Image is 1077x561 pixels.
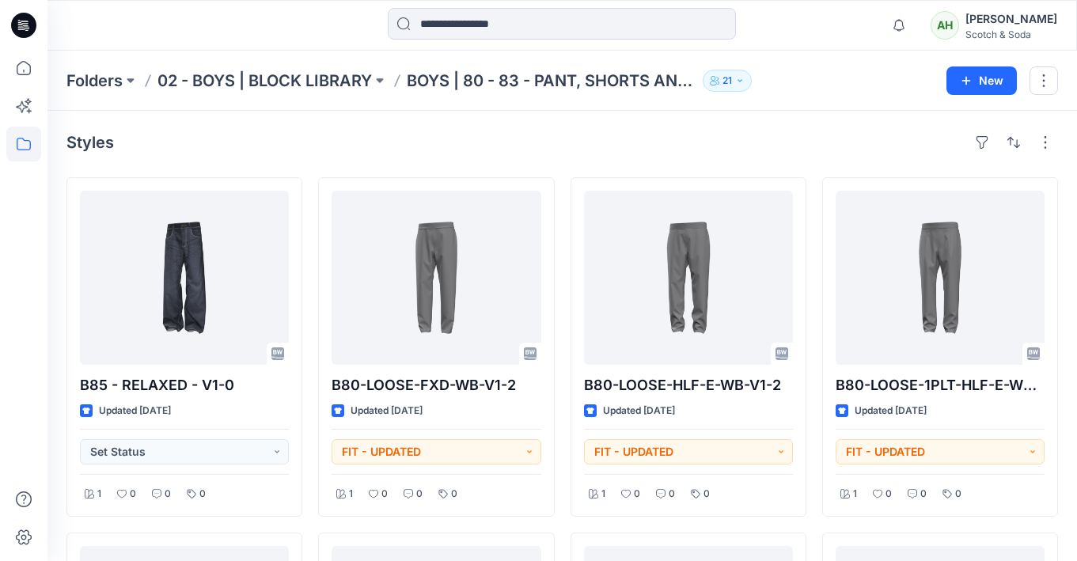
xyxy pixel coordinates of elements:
div: [PERSON_NAME] [965,9,1057,28]
div: Scotch & Soda [965,28,1057,40]
a: 02 - BOYS | BLOCK LIBRARY [157,70,372,92]
p: B85 - RELAXED - V1-0 [80,374,289,396]
p: 0 [381,486,388,502]
p: B80-LOOSE-FXD-WB-V1-2 [332,374,540,396]
p: B80-LOOSE-1PLT-HLF-E-WB-V1-2 [836,374,1045,396]
p: 1 [349,486,353,502]
p: 0 [955,486,961,502]
button: 21 [703,70,752,92]
p: 21 [722,72,732,89]
p: 0 [669,486,675,502]
a: B80-LOOSE-1PLT-HLF-E-WB-V1-2 [836,191,1045,365]
p: 0 [703,486,710,502]
a: Folders [66,70,123,92]
p: 0 [199,486,206,502]
h4: Styles [66,133,114,152]
p: 0 [885,486,892,502]
p: 1 [97,486,101,502]
p: 0 [920,486,927,502]
button: New [946,66,1017,95]
p: Updated [DATE] [99,403,171,419]
p: 0 [634,486,640,502]
p: 0 [416,486,423,502]
p: B80-LOOSE-HLF-E-WB-V1-2 [584,374,793,396]
p: 1 [601,486,605,502]
a: B80-LOOSE-HLF-E-WB-V1-2 [584,191,793,365]
p: Updated [DATE] [351,403,423,419]
p: Updated [DATE] [855,403,927,419]
p: Updated [DATE] [603,403,675,419]
a: B80-LOOSE-FXD-WB-V1-2 [332,191,540,365]
a: B85 - RELAXED - V1-0 [80,191,289,365]
p: BOYS | 80 - 83 - PANT, SHORTS AND SWEATPANTS [407,70,696,92]
p: 0 [165,486,171,502]
div: AH [931,11,959,40]
p: 0 [130,486,136,502]
p: 1 [853,486,857,502]
p: 0 [451,486,457,502]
